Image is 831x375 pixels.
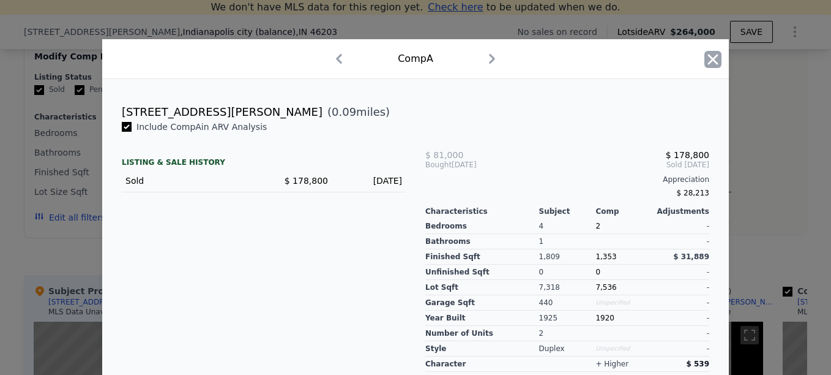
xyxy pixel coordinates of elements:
span: $ 178,800 [285,176,328,186]
div: + higher [595,359,628,369]
div: - [652,219,709,234]
div: Unspecified [595,295,652,311]
span: $ 539 [686,360,709,368]
div: 7,318 [539,280,596,295]
div: - [652,280,709,295]
span: 1,353 [595,252,616,261]
div: Unfinished Sqft [425,265,539,280]
span: Bought [425,160,452,170]
span: $ 178,800 [666,150,709,160]
span: $ 31,889 [673,252,709,261]
div: 1920 [595,311,652,326]
span: 2 [595,222,600,230]
div: Finished Sqft [425,249,539,265]
div: - [652,341,709,357]
div: Bedrooms [425,219,539,234]
span: 7,536 [595,283,616,292]
span: Sold [DATE] [520,160,709,170]
span: 0 [595,268,600,276]
span: 0.09 [332,105,356,118]
div: 1925 [539,311,596,326]
span: $ 28,213 [677,189,709,197]
div: Bathrooms [425,234,539,249]
div: 2 [539,326,596,341]
div: Lot Sqft [425,280,539,295]
div: 0 [539,265,596,280]
div: [DATE] [425,160,520,170]
div: Comp [595,206,652,216]
div: 1 [539,234,596,249]
div: Adjustments [652,206,709,216]
div: - [652,326,709,341]
div: [STREET_ADDRESS][PERSON_NAME] [122,104,322,121]
div: Style [425,341,539,357]
div: 440 [539,295,596,311]
div: Sold [125,175,254,187]
div: - [652,311,709,326]
div: [DATE] [338,175,402,187]
div: Number of Units [425,326,539,341]
div: Characteristics [425,206,539,216]
div: Comp A [398,51,433,66]
div: 1,809 [539,249,596,265]
div: - [652,265,709,280]
div: Subject [539,206,596,216]
div: - [652,295,709,311]
span: $ 81,000 [425,150,463,160]
div: Unspecified [595,341,652,357]
div: 4 [539,219,596,234]
span: Include Comp A in ARV Analysis [132,122,272,132]
div: character [425,357,539,372]
div: Duplex [539,341,596,357]
div: Appreciation [425,175,709,184]
div: Garage Sqft [425,295,539,311]
div: Year Built [425,311,539,326]
span: ( miles) [322,104,390,121]
div: LISTING & SALE HISTORY [122,157,406,170]
div: - [652,234,709,249]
